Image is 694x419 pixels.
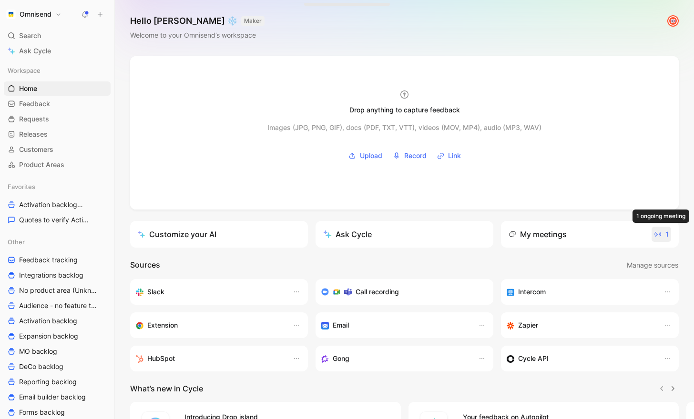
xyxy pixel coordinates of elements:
span: Feedback [19,99,50,109]
a: Requests [4,112,111,126]
span: Favorites [8,182,35,191]
div: Images (JPG, PNG, GIF), docs (PDF, TXT, VTT), videos (MOV, MP4), audio (MP3, WAV) [267,122,541,133]
a: Email builder backlog [4,390,111,404]
span: Audience - no feature tag [19,301,97,310]
div: Sync your customers, send feedback and get updates in Slack [136,286,283,298]
span: Reporting backlog [19,377,77,387]
span: DeCo backlog [19,362,63,371]
h2: Sources [130,259,160,271]
span: No product area (Unknowns) [19,286,98,295]
h3: Cycle API [518,353,549,364]
span: Requests [19,114,49,124]
a: Activation backlogOther [4,198,111,212]
a: Ask Cycle [4,44,111,58]
span: Expansion backlog [19,331,78,341]
a: Customize your AI [130,221,308,248]
a: Expansion backlog [4,329,111,343]
a: MO backlog [4,344,111,359]
span: Releases [19,130,48,139]
span: Workspace [8,66,41,75]
img: avatar [668,16,678,26]
a: Quotes to verify Activation [4,213,111,227]
a: Product Areas [4,158,111,172]
h3: Email [333,319,349,331]
a: Feedback [4,97,111,111]
button: MAKER [241,16,265,26]
button: Link [434,149,464,163]
div: Customize your AI [138,229,216,240]
h3: Intercom [518,286,546,298]
span: Forms backlog [19,408,65,417]
h2: What’s new in Cycle [130,383,203,394]
h1: Omnisend [20,10,51,19]
span: MO backlog [19,347,57,356]
a: Customers [4,142,111,157]
div: Record & transcribe meetings from Zoom, Meet & Teams. [321,286,480,298]
button: Record [389,149,430,163]
span: Link [448,150,461,161]
span: 1 [654,229,669,240]
span: Integrations backlog [19,270,83,280]
span: Home [19,84,37,93]
a: Activation backlog [4,314,111,328]
h3: HubSpot [147,353,175,364]
div: Capture feedback from your incoming calls [321,353,469,364]
span: Search [19,30,41,41]
a: No product area (Unknowns) [4,283,111,298]
div: Ask Cycle [323,229,372,240]
span: Activation backlog [19,200,88,210]
a: Home [4,81,111,96]
a: Audience - no feature tag [4,299,111,313]
button: 1 [652,227,671,242]
button: Ask Cycle [316,221,493,248]
span: Manage sources [627,259,678,271]
div: Sync customers & send feedback from custom sources. Get inspired by our favorite use case [507,353,654,364]
h3: Gong [333,353,349,364]
div: Welcome to your Omnisend’s workspace [130,30,265,41]
a: Feedback tracking [4,253,111,267]
h3: Zapier [518,319,538,331]
h3: Extension [147,319,178,331]
span: Email builder backlog [19,392,86,402]
div: Search [4,29,111,43]
span: Record [404,150,427,161]
div: Other [4,235,111,249]
span: Activation backlog [19,316,77,326]
span: Customers [19,145,53,154]
div: Workspace [4,63,111,78]
a: Reporting backlog [4,375,111,389]
span: Ask Cycle [19,45,51,57]
h1: Hello [PERSON_NAME] ❄️ [130,15,265,27]
span: Quotes to verify Activation [19,215,89,225]
div: My meetings [509,229,567,240]
a: Integrations backlog [4,268,111,282]
button: OmnisendOmnisend [4,8,64,21]
div: Capture feedback from anywhere on the web [136,319,283,331]
div: Forward emails to your feedback inbox [321,319,469,331]
button: Upload [345,149,386,163]
div: Drop anything to capture feedback [349,104,460,116]
span: Feedback tracking [19,255,78,265]
a: Releases [4,127,111,141]
div: Favorites [4,180,111,194]
img: Omnisend [6,10,16,19]
div: Capture feedback from thousands of sources with Zapier (survey results, recordings, sheets, etc). [507,319,654,331]
button: Manage sources [626,259,679,271]
span: Upload [360,150,382,161]
h3: Call recording [356,286,399,298]
span: Other [8,237,25,247]
span: Product Areas [19,160,64,170]
a: DeCo backlog [4,359,111,374]
div: Sync your customers, send feedback and get updates in Intercom [507,286,654,298]
h3: Slack [147,286,164,298]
